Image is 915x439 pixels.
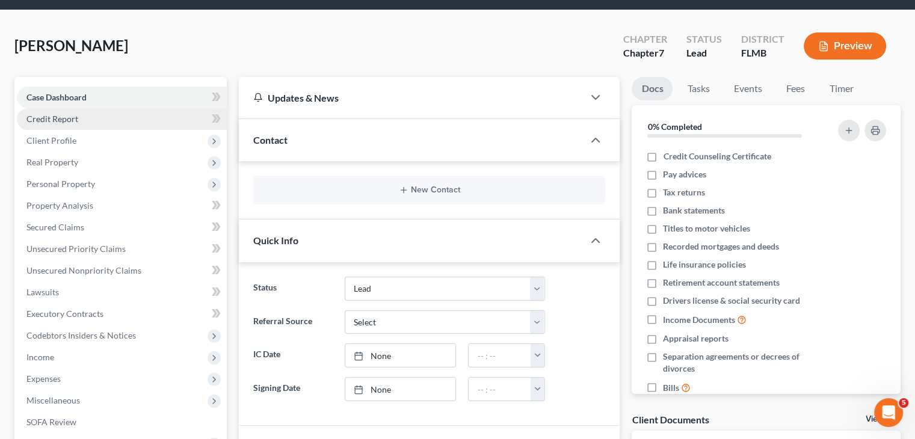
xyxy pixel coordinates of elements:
[623,46,667,60] div: Chapter
[866,415,896,423] a: View All
[26,330,136,340] span: Codebtors Insiders & Notices
[26,244,126,254] span: Unsecured Priority Claims
[26,179,95,189] span: Personal Property
[17,411,227,433] a: SOFA Review
[26,222,84,232] span: Secured Claims
[663,186,705,198] span: Tax returns
[26,265,141,275] span: Unsecured Nonpriority Claims
[686,32,722,46] div: Status
[663,223,750,235] span: Titles to motor vehicles
[663,314,735,326] span: Income Documents
[623,32,667,46] div: Chapter
[26,373,61,384] span: Expenses
[663,277,780,289] span: Retirement account statements
[26,200,93,210] span: Property Analysis
[819,77,863,100] a: Timer
[663,382,679,394] span: Bills
[345,378,456,401] a: None
[17,281,227,303] a: Lawsuits
[17,260,227,281] a: Unsecured Nonpriority Claims
[663,333,729,345] span: Appraisal reports
[253,134,288,146] span: Contact
[17,216,227,238] a: Secured Claims
[776,77,815,100] a: Fees
[804,32,886,60] button: Preview
[17,195,227,216] a: Property Analysis
[26,395,80,405] span: Miscellaneous
[17,108,227,130] a: Credit Report
[663,241,779,253] span: Recorded mortgages and deeds
[874,398,903,427] iframe: Intercom live chat
[247,310,338,334] label: Referral Source
[663,204,725,216] span: Bank statements
[677,77,719,100] a: Tasks
[663,150,771,162] span: Credit Counseling Certificate
[263,185,596,195] button: New Contact
[26,114,78,124] span: Credit Report
[632,413,709,426] div: Client Documents
[659,47,664,58] span: 7
[26,352,54,362] span: Income
[17,87,227,108] a: Case Dashboard
[14,37,128,54] span: [PERSON_NAME]
[26,135,76,146] span: Client Profile
[899,398,908,408] span: 5
[247,343,338,367] label: IC Date
[247,277,338,301] label: Status
[247,377,338,401] label: Signing Date
[724,77,771,100] a: Events
[253,235,298,246] span: Quick Info
[17,238,227,260] a: Unsecured Priority Claims
[632,77,673,100] a: Docs
[741,46,784,60] div: FLMB
[26,417,76,427] span: SOFA Review
[26,92,87,102] span: Case Dashboard
[345,344,456,367] a: None
[686,46,722,60] div: Lead
[26,309,103,319] span: Executory Contracts
[26,287,59,297] span: Lawsuits
[663,351,823,375] span: Separation agreements or decrees of divorces
[253,91,569,104] div: Updates & News
[741,32,784,46] div: District
[17,303,227,325] a: Executory Contracts
[663,168,706,180] span: Pay advices
[469,378,531,401] input: -- : --
[469,344,531,367] input: -- : --
[26,157,78,167] span: Real Property
[647,121,701,132] strong: 0% Completed
[663,295,800,307] span: Drivers license & social security card
[663,259,746,271] span: Life insurance policies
